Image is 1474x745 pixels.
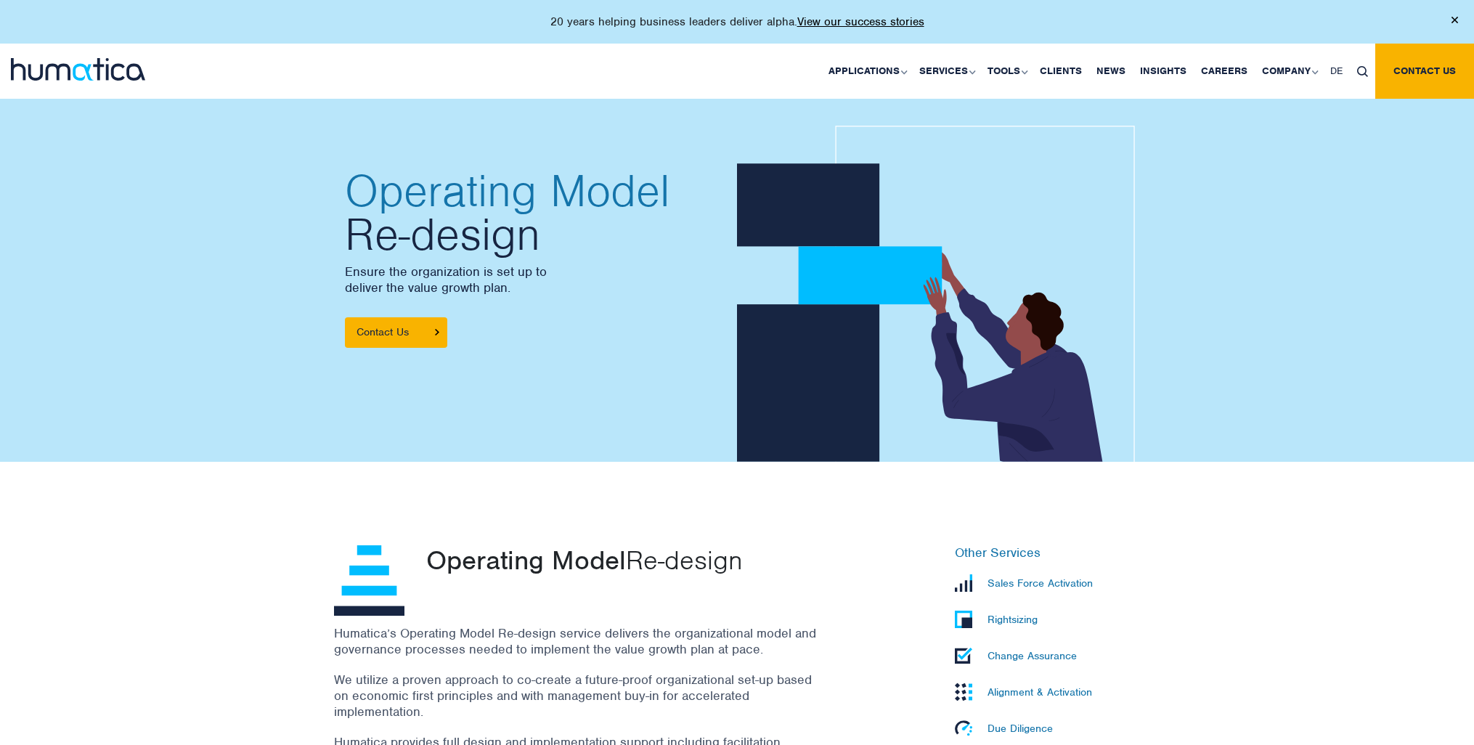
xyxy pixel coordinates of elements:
p: Sales Force Activation [988,577,1093,590]
a: Contact Us [345,317,447,348]
img: Sales Force Activation [955,574,972,592]
img: <span>Operating Model</span> Re-design [334,545,404,616]
a: Services [912,44,980,99]
p: Humatica’s Operating Model Re-design service delivers the organizational model and governance pro... [334,625,828,657]
a: Tools [980,44,1033,99]
a: View our success stories [797,15,924,29]
p: We utilize a proven approach to co-create a future-proof organizational set-up based on economic ... [334,672,828,720]
img: about_banner1 [737,126,1146,474]
p: Ensure the organization is set up to deliver the value growth plan. [345,264,722,296]
span: Operating Model [426,543,626,577]
h2: Re-design [345,169,722,256]
a: DE [1323,44,1350,99]
a: Company [1255,44,1323,99]
a: News [1089,44,1133,99]
span: DE [1330,65,1343,77]
p: 20 years helping business leaders deliver alpha. [550,15,924,29]
a: Contact us [1375,44,1474,99]
img: Due Diligence [955,720,972,736]
p: Change Assurance [988,649,1077,662]
img: logo [11,58,145,81]
img: Change Assurance [955,648,972,664]
p: Re-design [426,545,864,574]
a: Applications [821,44,912,99]
p: Rightsizing [988,613,1038,626]
h6: Other Services [955,545,1140,561]
img: search_icon [1357,66,1368,77]
a: Careers [1194,44,1255,99]
img: Alignment & Activation [955,683,972,701]
p: Due Diligence [988,722,1053,735]
a: Clients [1033,44,1089,99]
img: arrowicon [435,329,439,335]
span: Operating Model [345,169,722,213]
a: Insights [1133,44,1194,99]
p: Alignment & Activation [988,685,1092,699]
img: Rightsizing [955,611,972,628]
